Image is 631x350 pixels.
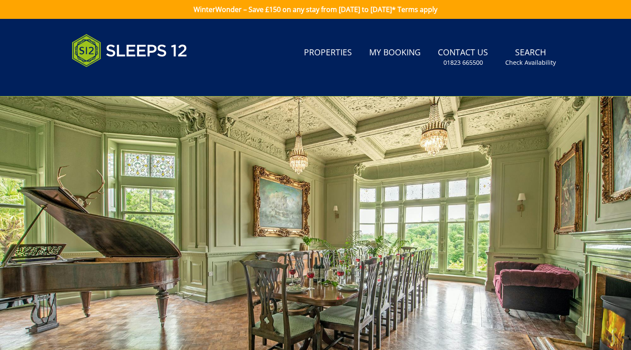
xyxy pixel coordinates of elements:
[434,43,491,71] a: Contact Us01823 665500
[300,43,355,63] a: Properties
[67,77,158,84] iframe: Customer reviews powered by Trustpilot
[72,29,188,72] img: Sleeps 12
[502,43,559,71] a: SearchCheck Availability
[366,43,424,63] a: My Booking
[505,58,556,67] small: Check Availability
[443,58,483,67] small: 01823 665500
